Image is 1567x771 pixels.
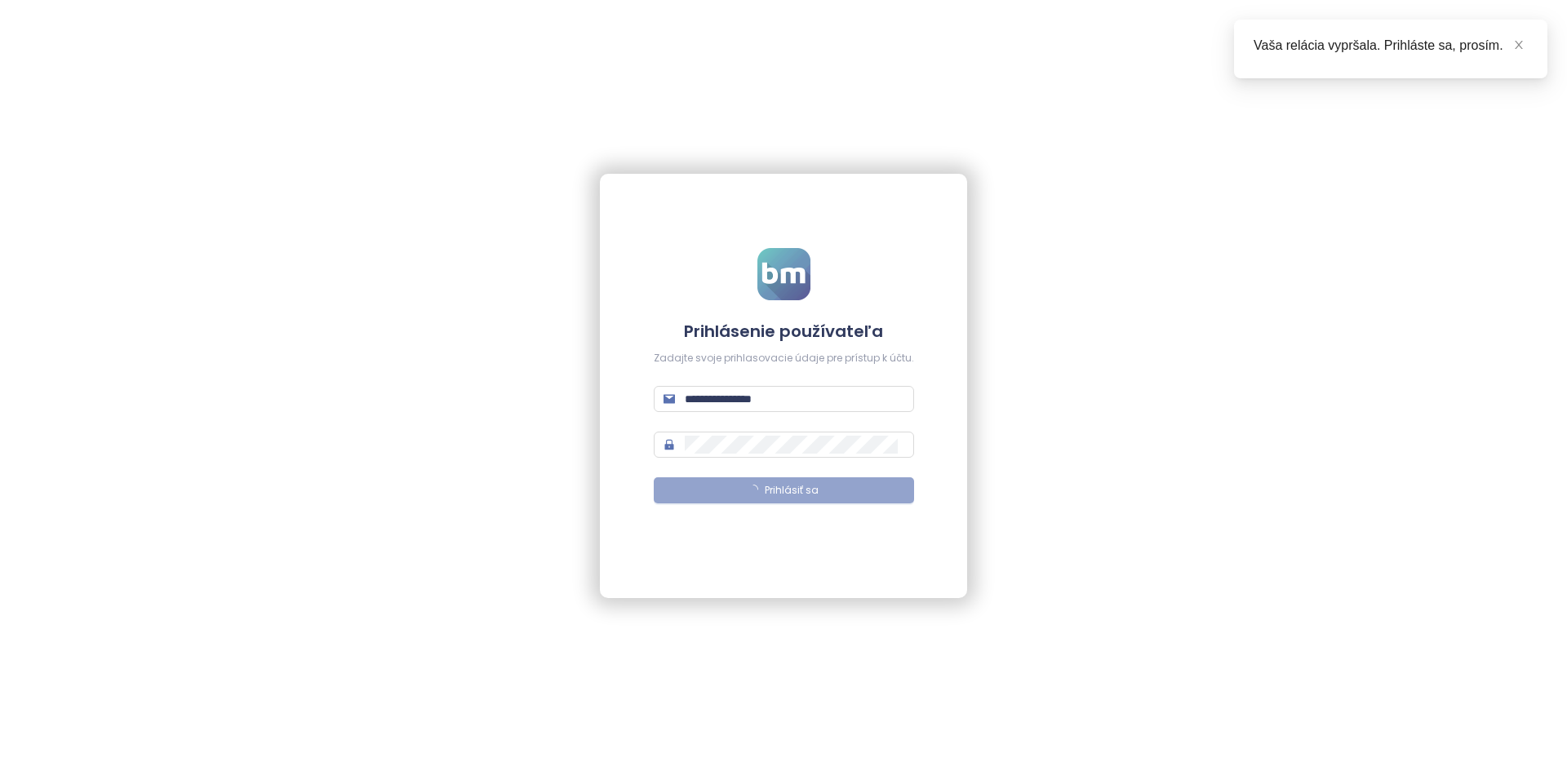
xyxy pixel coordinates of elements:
[765,483,819,498] span: Prihlásiť sa
[1254,36,1528,55] div: Vaša relácia vypršala. Prihláste sa, prosím.
[654,477,914,503] button: Prihlásiť sa
[748,485,758,494] span: loading
[1513,39,1525,51] span: close
[654,320,914,343] h4: Prihlásenie používateľa
[664,439,675,450] span: lock
[757,248,810,300] img: logo
[654,351,914,366] div: Zadajte svoje prihlasovacie údaje pre prístup k účtu.
[664,393,675,405] span: mail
